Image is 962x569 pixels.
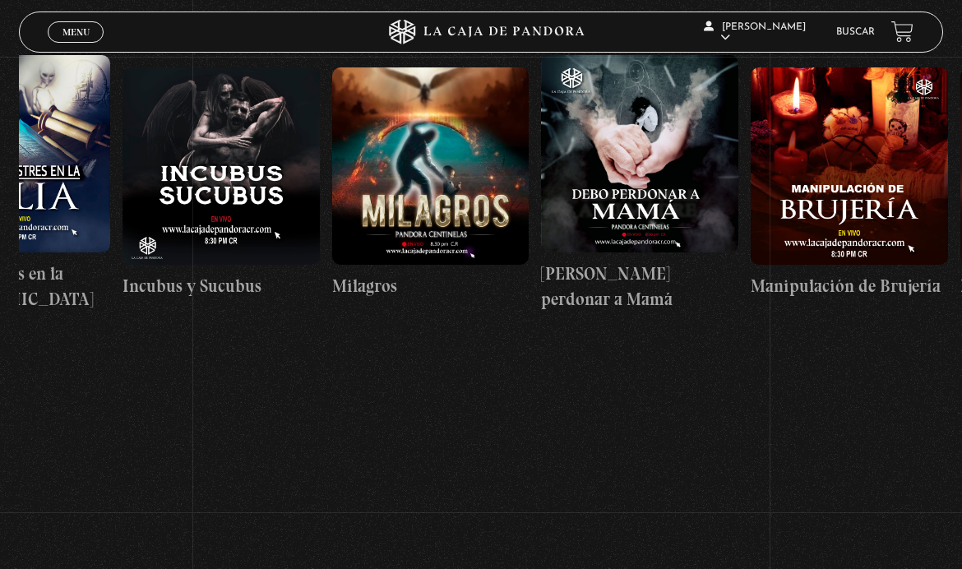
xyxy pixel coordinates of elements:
span: [PERSON_NAME] [704,22,806,43]
h4: Incubus y Sucubus [123,273,320,299]
h4: Milagros [332,273,530,299]
span: Cerrar [57,41,95,53]
h4: Manipulación de Brujería [751,273,948,299]
a: Buscar [836,27,875,37]
span: Menu [62,27,90,37]
h4: [PERSON_NAME] perdonar a Mamá [541,261,738,312]
a: View your shopping cart [891,21,913,43]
